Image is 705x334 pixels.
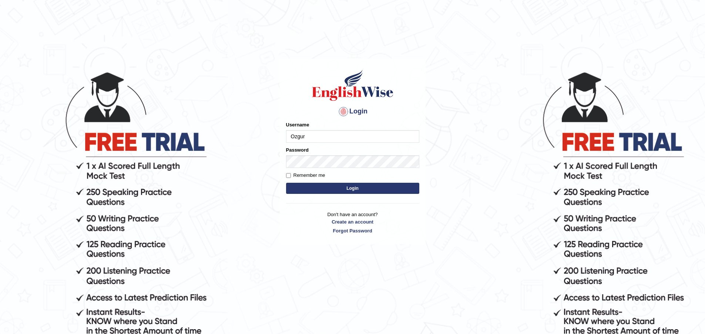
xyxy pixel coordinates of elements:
label: Remember me [286,172,325,179]
input: Remember me [286,173,291,178]
img: Logo of English Wise sign in for intelligent practice with AI [310,69,395,102]
h4: Login [286,106,419,118]
button: Login [286,183,419,194]
a: Create an account [286,218,419,225]
label: Password [286,146,309,153]
p: Don't have an account? [286,211,419,234]
a: Forgot Password [286,227,419,234]
label: Username [286,121,309,128]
